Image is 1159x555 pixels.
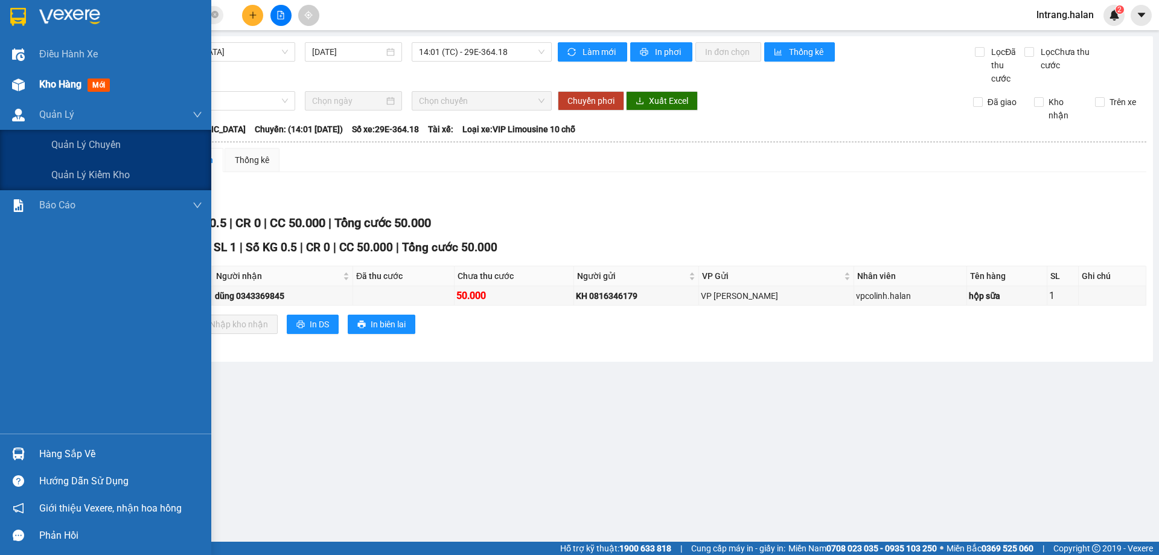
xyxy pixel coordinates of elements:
[264,216,267,230] span: |
[12,79,25,91] img: warehouse-icon
[10,8,26,26] img: logo-vxr
[240,240,243,254] span: |
[691,542,785,555] span: Cung cấp máy in - giấy in:
[246,240,297,254] span: Số KG 0.5
[12,448,25,460] img: warehouse-icon
[214,240,237,254] span: SL 1
[255,123,343,136] span: Chuyến: (14:01 [DATE])
[229,216,232,230] span: |
[1027,7,1103,22] span: lntrang.halan
[969,289,1045,303] div: hộp sữa
[940,546,943,551] span: ⚪️
[1136,10,1147,21] span: caret-down
[1036,45,1098,72] span: Lọc Chưa thu cước
[854,266,967,286] th: Nhân viên
[576,289,697,303] div: KH 0816346179
[764,42,835,62] button: bar-chartThống kê
[216,269,340,283] span: Người nhận
[1131,5,1152,26] button: caret-down
[577,269,687,283] span: Người gửi
[983,95,1021,109] span: Đã giao
[1092,544,1100,553] span: copyright
[270,5,292,26] button: file-add
[215,289,351,303] div: dũng 0343369845
[249,11,257,19] span: plus
[39,445,202,463] div: Hàng sắp về
[986,45,1024,85] span: Lọc Đã thu cước
[640,48,650,57] span: printer
[619,544,671,553] strong: 1900 633 818
[655,45,683,59] span: In phơi
[12,109,25,121] img: warehouse-icon
[312,45,384,59] input: 11/10/2025
[856,289,965,303] div: vpcolinh.halan
[211,11,219,18] span: close-circle
[1105,95,1141,109] span: Trên xe
[428,123,453,136] span: Tài xế:
[306,240,330,254] span: CR 0
[304,11,313,19] span: aim
[1109,10,1120,21] img: icon-new-feature
[298,5,319,26] button: aim
[333,240,336,254] span: |
[419,43,544,61] span: 14:01 (TC) - 29E-364.18
[51,167,130,182] span: Quản lý kiểm kho
[680,542,682,555] span: |
[558,42,627,62] button: syncLàm mới
[352,123,419,136] span: Số xe: 29E-364.18
[287,315,339,334] button: printerIn DS
[88,79,110,92] span: mới
[12,199,25,212] img: solution-icon
[1044,95,1086,122] span: Kho nhận
[193,110,202,120] span: down
[371,318,406,331] span: In biên lai
[462,123,575,136] span: Loại xe: VIP Limousine 10 chỗ
[455,266,574,286] th: Chưa thu cước
[39,79,81,90] span: Kho hàng
[242,5,263,26] button: plus
[1116,5,1124,14] sup: 2
[396,240,399,254] span: |
[39,47,98,62] span: Điều hành xe
[312,94,384,107] input: Chọn ngày
[982,544,1033,553] strong: 0369 525 060
[789,45,825,59] span: Thống kê
[636,97,644,106] span: download
[39,107,74,122] span: Quản Lý
[567,48,578,57] span: sync
[12,48,25,61] img: warehouse-icon
[211,10,219,21] span: close-circle
[193,201,202,210] span: down
[626,91,698,111] button: downloadXuất Excel
[1049,288,1076,303] div: 1
[348,315,415,334] button: printerIn biên lai
[39,197,75,213] span: Báo cáo
[51,137,121,152] span: Quản lý chuyến
[339,240,393,254] span: CC 50.000
[353,266,455,286] th: Đã thu cước
[649,94,688,107] span: Xuất Excel
[235,216,261,230] span: CR 0
[695,42,761,62] button: In đơn chọn
[13,502,24,514] span: notification
[13,530,24,541] span: message
[826,544,937,553] strong: 0708 023 035 - 0935 103 250
[276,11,285,19] span: file-add
[583,45,618,59] span: Làm mới
[402,240,497,254] span: Tổng cước 50.000
[39,472,202,490] div: Hướng dẫn sử dụng
[774,48,784,57] span: bar-chart
[334,216,431,230] span: Tổng cước 50.000
[1079,266,1146,286] th: Ghi chú
[419,92,544,110] span: Chọn chuyến
[947,542,1033,555] span: Miền Bắc
[967,266,1047,286] th: Tên hàng
[1042,542,1044,555] span: |
[235,153,269,167] div: Thống kê
[187,315,278,334] button: downloadNhập kho nhận
[13,475,24,487] span: question-circle
[300,240,303,254] span: |
[788,542,937,555] span: Miền Nam
[560,542,671,555] span: Hỗ trợ kỹ thuật:
[39,501,182,516] span: Giới thiệu Vexere, nhận hoa hồng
